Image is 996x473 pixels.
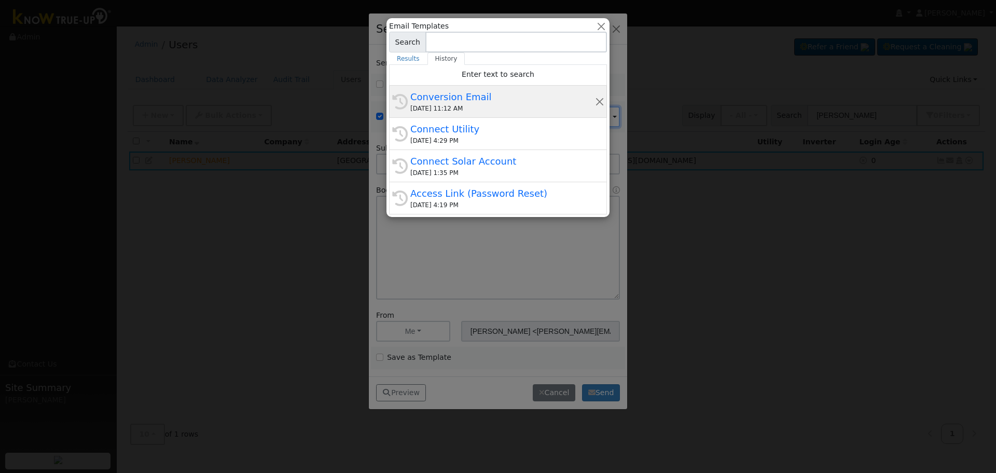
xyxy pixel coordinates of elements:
a: Results [389,52,427,65]
a: History [427,52,465,65]
div: Connect Solar Account [410,154,595,168]
div: Connect Utility [410,122,595,136]
i: History [392,126,408,142]
i: History [392,94,408,110]
div: Conversion Email [410,90,595,104]
button: Remove this history [595,96,605,107]
div: Access Link (Password Reset) [410,186,595,200]
div: [DATE] 4:19 PM [410,200,595,210]
i: History [392,191,408,206]
span: Search [389,32,426,52]
div: [DATE] 1:35 PM [410,168,595,178]
i: History [392,158,408,174]
span: Enter text to search [462,70,534,78]
span: Email Templates [389,21,449,32]
div: [DATE] 11:12 AM [410,104,595,113]
div: [DATE] 4:29 PM [410,136,595,145]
